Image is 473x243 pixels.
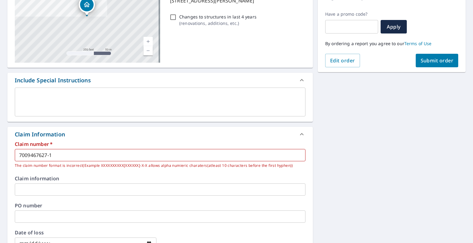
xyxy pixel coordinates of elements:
[381,20,407,33] button: Apply
[179,14,257,20] p: Changes to structures in last 4 years
[421,57,454,64] span: Submit order
[416,54,459,67] button: Submit order
[15,130,65,139] div: Claim Information
[386,23,402,30] span: Apply
[325,11,378,17] label: Have a promo code?
[325,54,360,67] button: Edit order
[15,76,91,84] div: Include Special Instructions
[15,163,301,169] p: The claim number format is incorrect(Example XXXXXXXXXX[XXXXXX]-X-X allows alpha numieric charate...
[7,73,313,88] div: Include Special Instructions
[179,20,257,26] p: ( renovations, additions, etc. )
[144,46,153,55] a: Current Level 17, Zoom Out
[330,57,355,64] span: Edit order
[15,142,305,147] label: Claim number
[404,41,432,46] a: Terms of Use
[15,203,305,208] label: PO number
[15,230,156,235] label: Date of loss
[7,127,313,142] div: Claim Information
[15,176,305,181] label: Claim information
[325,41,458,46] p: By ordering a report you agree to our
[144,37,153,46] a: Current Level 17, Zoom In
